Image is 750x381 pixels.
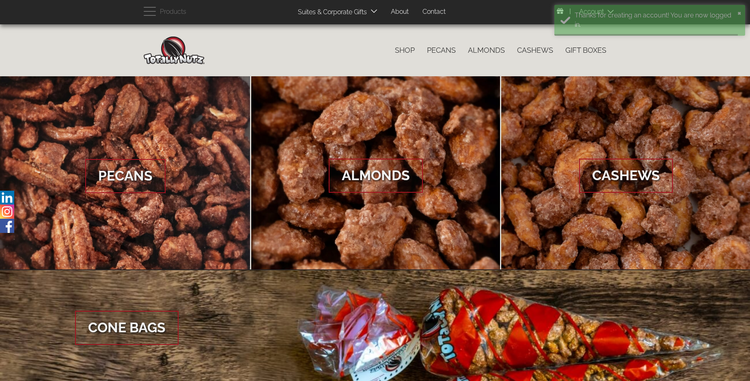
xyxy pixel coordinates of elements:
[511,42,559,59] a: Cashews
[462,42,511,59] a: Almonds
[160,6,186,18] span: Products
[579,159,673,193] span: Cashews
[385,4,415,20] a: About
[144,37,205,64] img: Home
[85,159,166,193] span: Pecans
[737,9,741,17] button: ×
[292,4,369,20] a: Suites & Corporate Gifts
[329,159,423,193] span: Almonds
[389,42,421,59] a: Shop
[421,42,462,59] a: Pecans
[416,4,452,20] a: Contact
[559,42,612,59] a: Gift Boxes
[75,311,179,345] span: Cone Bags
[575,11,735,30] div: Thanks for creating an account! You are now logged in.
[251,76,500,270] a: Almonds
